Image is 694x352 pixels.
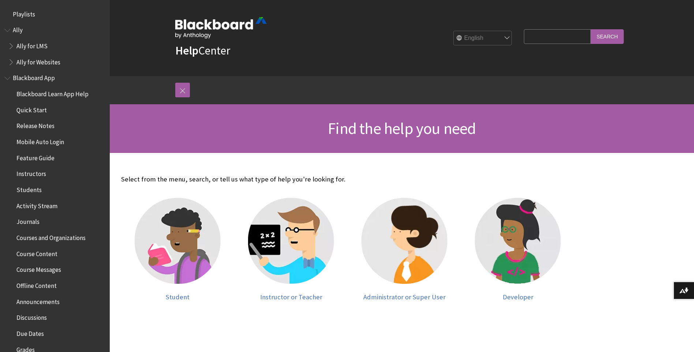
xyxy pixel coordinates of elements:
[16,200,57,210] span: Activity Stream
[328,118,476,138] span: Find the help you need
[121,175,575,184] p: Select from the menu, search, or tell us what type of help you're looking for.
[355,198,454,301] a: Administrator Administrator or Super User
[16,40,48,50] span: Ally for LMS
[166,293,190,301] span: Student
[454,31,512,46] select: Site Language Selector
[13,24,23,34] span: Ally
[16,216,40,226] span: Journals
[16,296,60,306] span: Announcements
[13,8,35,18] span: Playlists
[16,327,44,337] span: Due Dates
[16,280,57,289] span: Offline Content
[16,264,61,274] span: Course Messages
[16,136,64,146] span: Mobile Auto Login
[135,198,221,284] img: Student
[175,43,198,58] strong: Help
[128,198,227,301] a: Student Student
[16,104,47,114] span: Quick Start
[363,293,446,301] span: Administrator or Super User
[175,17,267,38] img: Blackboard by Anthology
[260,293,322,301] span: Instructor or Teacher
[591,29,624,44] input: Search
[248,198,334,284] img: Instructor
[16,88,89,98] span: Blackboard Learn App Help
[4,24,105,68] nav: Book outline for Anthology Ally Help
[16,120,55,130] span: Release Notes
[16,56,60,66] span: Ally for Websites
[16,152,55,162] span: Feature Guide
[242,198,341,301] a: Instructor Instructor or Teacher
[16,168,46,178] span: Instructors
[16,184,42,194] span: Students
[503,293,533,301] span: Developer
[16,311,47,321] span: Discussions
[175,43,230,58] a: HelpCenter
[16,248,57,258] span: Course Content
[13,72,55,82] span: Blackboard App
[361,198,447,284] img: Administrator
[16,232,86,241] span: Courses and Organizations
[4,8,105,20] nav: Book outline for Playlists
[469,198,567,301] a: Developer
